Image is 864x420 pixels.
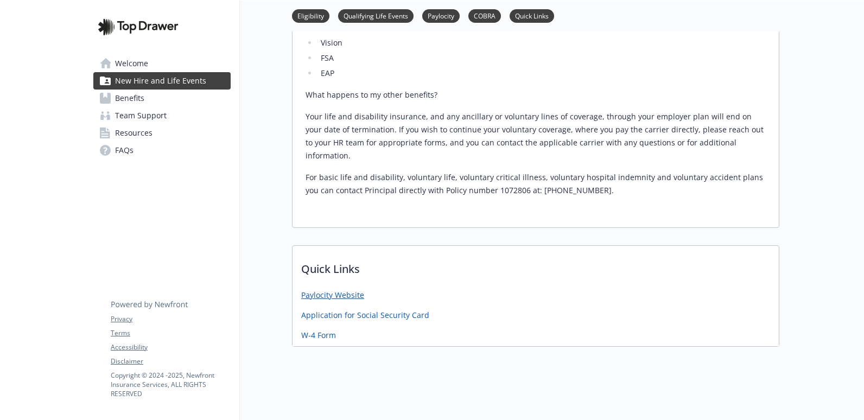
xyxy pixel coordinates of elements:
p: Copyright © 2024 - 2025 , Newfront Insurance Services, ALL RIGHTS RESERVED [111,371,230,398]
li: FSA [317,52,766,65]
a: Terms [111,328,230,338]
a: W-4 Form [301,329,336,341]
a: Accessibility [111,342,230,352]
span: Team Support [115,107,167,124]
a: Eligibility [292,10,329,21]
a: Benefits [93,90,231,107]
a: Team Support [93,107,231,124]
a: Qualifying Life Events [338,10,414,21]
a: Welcome [93,55,231,72]
li: EAP [317,67,766,80]
p: Your life and disability insurance, and any ancillary or voluntary lines of coverage, through you... [306,110,766,162]
a: Privacy [111,314,230,324]
a: Paylocity Website [301,289,364,301]
span: Welcome [115,55,148,72]
a: Disclaimer [111,357,230,366]
p: What happens to my other benefits?​ [306,88,766,101]
a: Paylocity [422,10,460,21]
a: Application for Social Security Card [301,309,429,321]
span: Benefits [115,90,144,107]
span: FAQs [115,142,134,159]
a: Resources [93,124,231,142]
span: Resources [115,124,153,142]
p: For basic life and disability, voluntary life, voluntary critical illness, voluntary hospital ind... [306,171,766,197]
a: Quick Links [510,10,554,21]
p: Quick Links [293,246,779,286]
a: COBRA [468,10,501,21]
span: New Hire and Life Events [115,72,206,90]
a: FAQs [93,142,231,159]
li: Vision​ [317,36,766,49]
a: New Hire and Life Events [93,72,231,90]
